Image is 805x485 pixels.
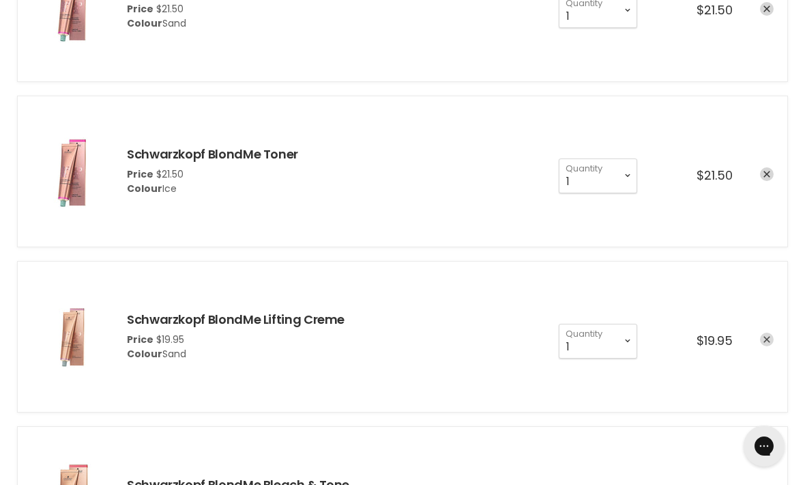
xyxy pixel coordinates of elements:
[737,421,791,471] iframe: Gorgias live chat messenger
[127,145,298,163] a: Schwarzkopf BlondMe Toner
[697,167,733,184] span: $21.50
[760,167,774,181] a: remove Schwarzkopf BlondMe Toner
[127,347,345,361] div: Sand
[697,1,733,18] span: $21.50
[127,16,162,30] span: Colour
[127,311,345,328] a: Schwarzkopf BlondMe Lifting Creme
[760,2,774,16] a: remove Schwarzkopf BlondMe Toner
[127,347,162,361] span: Colour
[31,110,113,233] img: Schwarzkopf BlondMe Toner - Ice
[156,2,184,16] span: $21.50
[559,324,637,358] select: Quantity
[127,333,153,346] span: Price
[127,167,153,181] span: Price
[156,167,184,181] span: $21.50
[760,333,774,346] a: remove Schwarzkopf BlondMe Lifting Creme
[127,182,298,196] div: Ice
[697,332,733,349] span: $19.95
[127,182,162,195] span: Colour
[31,275,113,398] img: Schwarzkopf BlondMe Lifting Creme - Sand
[156,333,184,346] span: $19.95
[127,2,153,16] span: Price
[127,16,298,31] div: Sand
[559,158,637,193] select: Quantity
